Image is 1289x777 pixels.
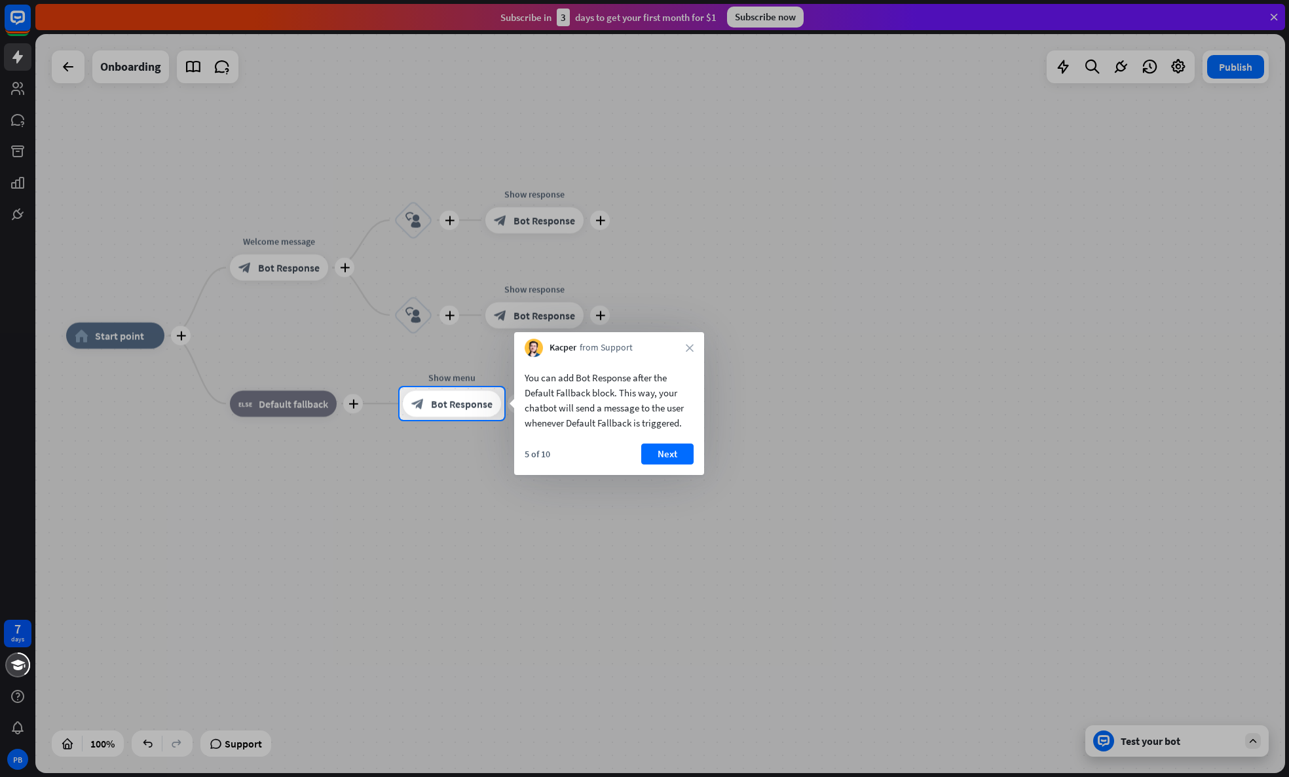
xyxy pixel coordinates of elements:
[431,397,493,410] span: Bot Response
[641,444,694,464] button: Next
[10,5,50,45] button: Open LiveChat chat widget
[525,448,550,460] div: 5 of 10
[550,341,576,354] span: Kacper
[411,397,424,410] i: block_bot_response
[525,370,694,430] div: You can add Bot Response after the Default Fallback block. This way, your chatbot will send a mes...
[686,344,694,352] i: close
[580,341,633,354] span: from Support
